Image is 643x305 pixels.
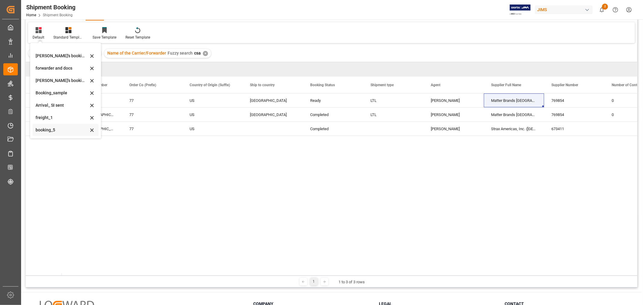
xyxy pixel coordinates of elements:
div: JIMS [535,5,593,14]
div: Reset Template [125,35,150,40]
div: 77 [129,94,175,108]
span: Booking Status [310,83,335,87]
span: 2 [602,4,608,10]
span: Supplier Full Name [491,83,521,87]
div: Arrival_ SI sent [36,102,88,108]
div: Ready [310,94,356,108]
div: US [190,108,235,122]
div: 769854 [544,93,604,107]
span: Shipment type [370,83,394,87]
div: [PERSON_NAME]'s booking_3 [36,53,88,59]
div: Default [33,35,44,40]
div: booking_5 [36,127,88,133]
div: [PERSON_NAME]'s booking_4 [36,77,88,84]
div: Completed [310,122,356,136]
span: Agent [431,83,440,87]
div: 673411 [544,122,604,136]
a: Home [26,13,36,17]
div: Strax Americas, Inc. ([GEOGRAPHIC_DATA]) [484,122,544,136]
button: Help Center [609,3,622,17]
span: Order Co (Prefix) [129,83,156,87]
div: 1 [310,278,318,285]
div: LTL [370,94,416,108]
div: Completed [310,108,356,122]
div: Booking_sample [36,90,88,96]
div: ✕ [203,51,208,56]
div: 769854 [544,108,604,121]
span: Name of the Carrier/Forwarder [107,51,166,55]
span: Supplier Number [551,83,578,87]
div: 77 [129,122,175,136]
span: Country of Origin (Suffix) [190,83,230,87]
div: [PERSON_NAME] [431,94,477,108]
div: Press SPACE to select this row. [26,122,62,136]
div: US [190,94,235,108]
div: [GEOGRAPHIC_DATA] [250,94,296,108]
div: [PERSON_NAME] [431,122,477,136]
div: freight_1 [36,115,88,121]
div: [PERSON_NAME] [431,108,477,122]
div: LTL [370,108,416,122]
div: Matter Brands [GEOGRAPHIC_DATA] [484,93,544,107]
span: Ship to country [250,83,275,87]
div: 1 to 3 of 3 rows [339,279,365,285]
div: Shipment Booking [26,3,75,12]
div: Save Template [93,35,116,40]
div: Press SPACE to select this row. [26,93,62,108]
span: csa [194,51,201,55]
div: US [190,122,235,136]
div: 77 [129,108,175,122]
img: Exertis%20JAM%20-%20Email%20Logo.jpg_1722504956.jpg [510,5,531,15]
div: forwarder and docs [36,65,88,71]
button: JIMS [535,4,595,15]
div: Press SPACE to select this row. [26,108,62,122]
div: [GEOGRAPHIC_DATA] [250,108,296,122]
span: Fuzzy search [168,51,193,55]
div: Matter Brands [GEOGRAPHIC_DATA] [484,108,544,121]
button: show 2 new notifications [595,3,609,17]
div: Standard Templates [53,35,84,40]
